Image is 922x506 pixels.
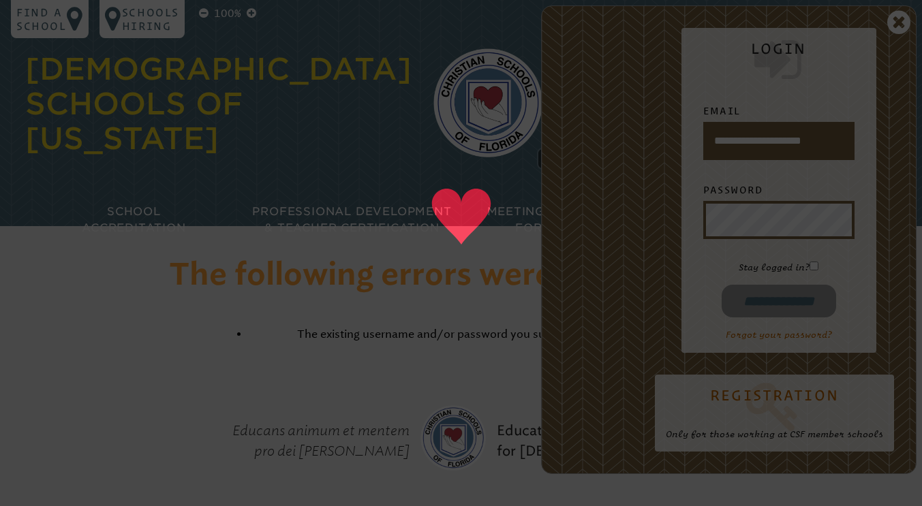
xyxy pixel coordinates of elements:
[692,261,866,274] p: Stay logged in?
[666,379,883,433] a: Registration
[211,5,244,22] p: 100%
[726,330,832,340] a: Forgot your password?
[703,182,855,198] label: Password
[666,428,883,441] p: Only for those working at CSF member schools
[433,48,542,157] img: csf-logo-web-colors.png
[186,386,415,495] p: Educans animum et mentem pro dei [PERSON_NAME]
[25,51,412,156] a: [DEMOGRAPHIC_DATA] Schools of [US_STATE]
[487,205,654,234] span: Meetings & Workshops for Educators
[703,103,855,119] label: Email
[420,405,486,471] img: csf-logo-web-colors.png
[249,326,701,343] li: The existing username and/or password you submitted are not valid
[82,205,185,234] span: School Accreditation
[16,5,67,33] p: Find a school
[252,205,451,234] span: Professional Development & Teacher Certification
[111,259,812,294] h1: The following errors were encountered
[692,40,866,86] h2: Login
[122,5,179,33] p: Schools Hiring
[491,386,737,495] p: Educating hearts and minds for [DEMOGRAPHIC_DATA]’s glory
